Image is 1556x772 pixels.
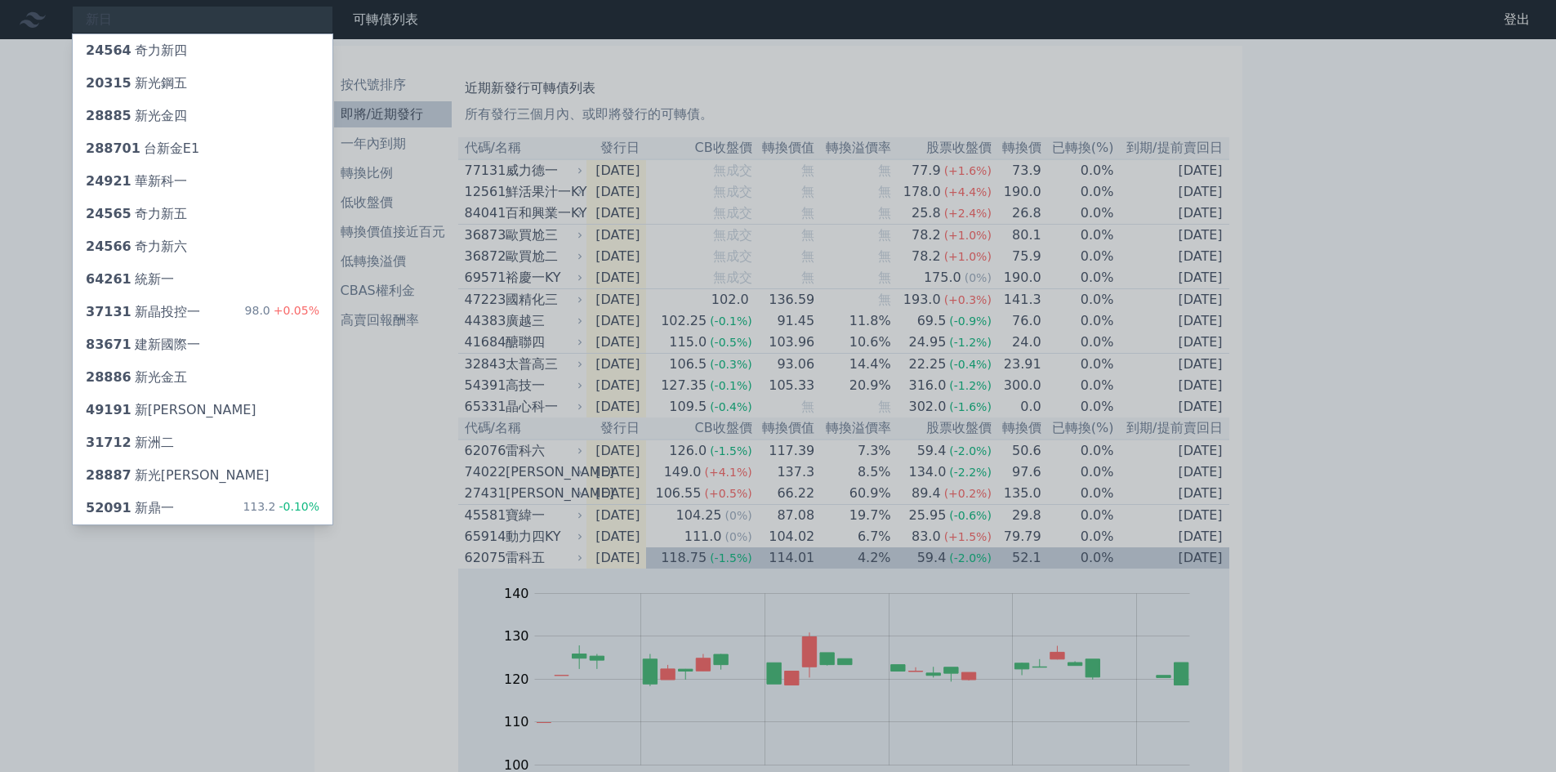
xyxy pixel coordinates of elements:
a: 28886新光金五 [73,361,332,394]
div: 統新一 [86,270,174,289]
span: 83671 [86,337,132,352]
a: 64261統新一 [73,263,332,296]
div: 奇力新四 [86,41,187,60]
div: 新光金五 [86,368,187,387]
div: 新鼎一 [86,498,174,518]
span: 288701 [86,141,140,156]
div: 建新國際一 [86,335,200,355]
span: 52091 [86,500,132,515]
a: 52091新鼎一 113.2-0.10% [73,492,332,524]
span: 37131 [86,304,132,319]
a: 24565奇力新五 [73,198,332,230]
a: 20315新光鋼五 [73,67,332,100]
div: 新[PERSON_NAME] [86,400,256,420]
span: 64261 [86,271,132,287]
div: 113.2 [243,498,319,518]
span: 24565 [86,206,132,221]
div: 98.0 [245,302,319,322]
div: 新晶投控一 [86,302,200,322]
a: 28887新光[PERSON_NAME] [73,459,332,492]
div: 新光鋼五 [86,74,187,93]
div: 華新科一 [86,172,187,191]
a: 24921華新科一 [73,165,332,198]
div: 新光[PERSON_NAME] [86,466,270,485]
a: 49191新[PERSON_NAME] [73,394,332,426]
span: 20315 [86,75,132,91]
a: 37131新晶投控一 98.0+0.05% [73,296,332,328]
span: +0.05% [270,304,319,317]
div: 新光金四 [86,106,187,126]
span: 28885 [86,108,132,123]
span: 49191 [86,402,132,417]
div: 奇力新五 [86,204,187,224]
span: 31712 [86,435,132,450]
span: 24566 [86,239,132,254]
a: 31712新洲二 [73,426,332,459]
a: 24566奇力新六 [73,230,332,263]
a: 28885新光金四 [73,100,332,132]
a: 24564奇力新四 [73,34,332,67]
div: 奇力新六 [86,237,187,257]
span: -0.10% [275,500,319,513]
span: 28886 [86,369,132,385]
a: 83671建新國際一 [73,328,332,361]
span: 28887 [86,467,132,483]
div: 新洲二 [86,433,174,453]
div: 台新金E1 [86,139,199,158]
a: 288701台新金E1 [73,132,332,165]
span: 24921 [86,173,132,189]
span: 24564 [86,42,132,58]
